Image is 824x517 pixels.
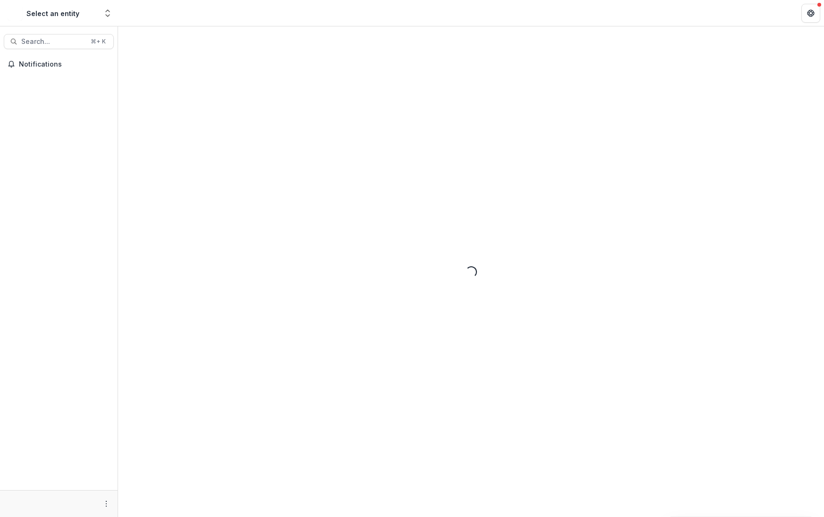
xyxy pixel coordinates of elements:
[4,34,114,49] button: Search...
[21,38,85,46] span: Search...
[89,36,108,47] div: ⌘ + K
[101,498,112,509] button: More
[4,57,114,72] button: Notifications
[801,4,820,23] button: Get Help
[26,8,79,18] div: Select an entity
[101,4,114,23] button: Open entity switcher
[19,60,110,68] span: Notifications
